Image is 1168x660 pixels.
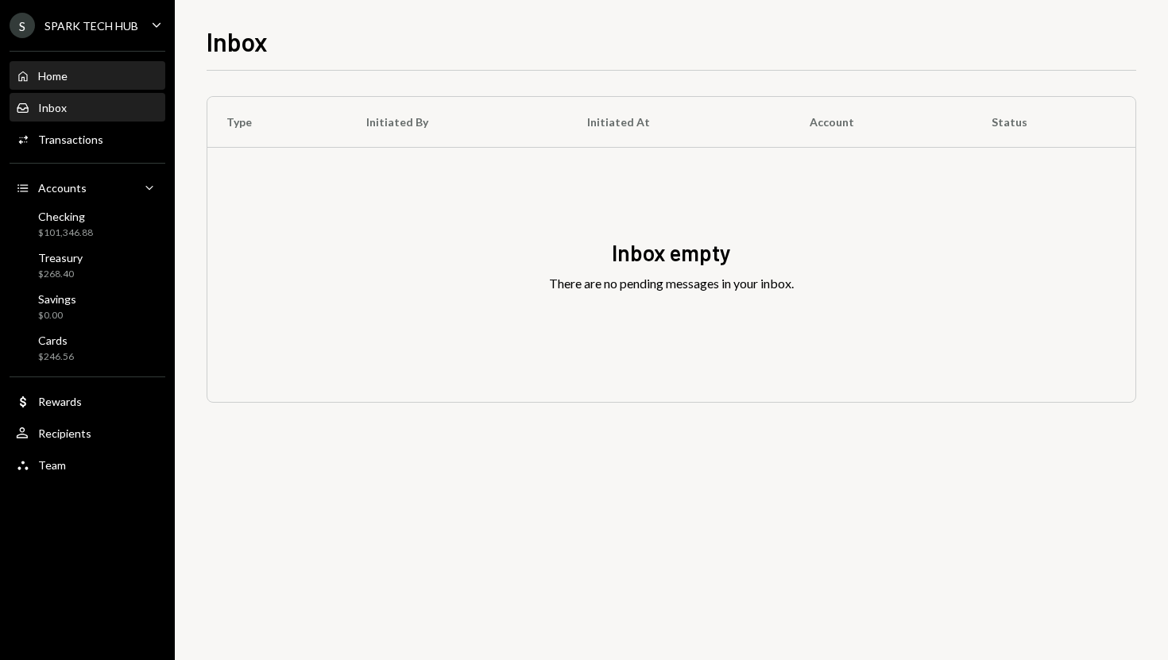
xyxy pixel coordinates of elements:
div: $246.56 [38,350,74,364]
div: Rewards [38,395,82,408]
a: Transactions [10,125,165,153]
a: Recipients [10,419,165,447]
a: Cards$246.56 [10,329,165,367]
div: Checking [38,210,93,223]
a: Inbox [10,93,165,122]
th: Type [207,97,347,148]
div: Cards [38,334,74,347]
a: Home [10,61,165,90]
div: $0.00 [38,309,76,322]
a: Checking$101,346.88 [10,205,165,243]
div: Treasury [38,251,83,264]
div: There are no pending messages in your inbox. [549,274,794,293]
div: Recipients [38,426,91,440]
div: Team [38,458,66,472]
a: Accounts [10,173,165,202]
div: Inbox empty [612,237,731,268]
a: Savings$0.00 [10,288,165,326]
a: Treasury$268.40 [10,246,165,284]
th: Status [973,97,1135,148]
h1: Inbox [207,25,268,57]
th: Initiated By [347,97,568,148]
th: Account [791,97,973,148]
div: Accounts [38,181,87,195]
div: Inbox [38,101,67,114]
a: Rewards [10,387,165,415]
div: Savings [38,292,76,306]
th: Initiated At [568,97,791,148]
div: SPARK TECH HUB [44,19,138,33]
div: Home [38,69,68,83]
div: Transactions [38,133,103,146]
div: S [10,13,35,38]
div: $101,346.88 [38,226,93,240]
div: $268.40 [38,268,83,281]
a: Team [10,450,165,479]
